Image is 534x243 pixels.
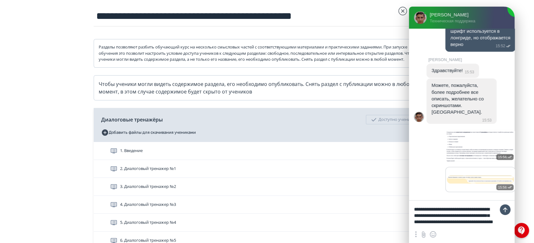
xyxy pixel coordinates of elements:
[447,175,514,183] img: Screenshot_2025-08-26_155522.png
[99,80,436,95] div: Чтобы ученики могли видеть содержимое раздела, его необходимо опубликовать. Снять раздел с публик...
[101,116,163,123] span: Диалоговые тренажёры
[428,57,510,62] jdiv: [PERSON_NAME]
[120,148,143,154] span: 1. Введение
[120,201,176,208] span: 4. Диалоговый тренажер №3
[445,129,515,162] img: Screenshot_2025-08-26_155451.png
[94,160,441,178] div: 2. Диалоговый тренажер №1
[445,167,515,192] jdiv: 26.08.25 15:56:10
[366,115,423,124] div: Доступно ученикам
[94,142,441,160] div: 1. Введение
[445,129,515,162] a: 15:56
[99,44,423,63] div: Разделы позволяют разбить обучающий курс на несколько смысловых частей с соответствующими материа...
[427,78,497,124] jdiv: 26.08.25 15:53:57
[496,184,514,190] jdiv: 15:56
[120,184,176,190] span: 3. Диалоговый тренажер №2
[445,129,515,162] jdiv: 26.08.25 15:56:07
[496,154,514,160] jdiv: 15:56
[120,166,176,172] span: 2. Диалоговый тренажер №1
[427,64,479,78] jdiv: 26.08.25 15:53:22
[432,68,463,73] jdiv: Здравствуйте!
[432,82,485,115] jdiv: Можете, пожалуйста, более подробнее все описать, желательно со скриншотами. [GEOGRAPHIC_DATA].
[445,167,515,192] a: 15:56
[463,70,474,74] jdiv: 15:53
[94,178,441,196] div: 3. Диалоговый тренажер №2
[414,112,424,122] jdiv: Михаил
[94,214,441,232] div: 5. Диалоговый тренажер №4
[94,196,441,214] div: 4. Диалоговый тренажер №3
[120,219,176,226] span: 5. Диалоговый тренажер №4
[494,44,510,48] jdiv: 15:52
[101,127,196,138] button: Добавить файлы для скачивания учениками
[480,118,492,122] jdiv: 15:53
